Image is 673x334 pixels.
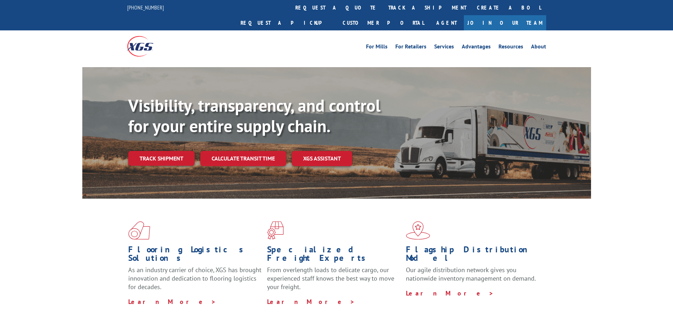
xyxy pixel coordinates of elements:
a: Calculate transit time [200,151,286,166]
a: Learn More > [128,298,216,306]
a: For Retailers [395,44,426,52]
a: About [531,44,546,52]
p: From overlength loads to delicate cargo, our experienced staff knows the best way to move your fr... [267,266,401,297]
h1: Specialized Freight Experts [267,245,401,266]
h1: Flooring Logistics Solutions [128,245,262,266]
a: Request a pickup [235,15,337,30]
img: xgs-icon-flagship-distribution-model-red [406,221,430,240]
a: Customer Portal [337,15,429,30]
a: For Mills [366,44,388,52]
a: Advantages [462,44,491,52]
a: Track shipment [128,151,195,166]
img: xgs-icon-focused-on-flooring-red [267,221,284,240]
a: Join Our Team [464,15,546,30]
a: Agent [429,15,464,30]
a: Learn More > [406,289,494,297]
a: [PHONE_NUMBER] [127,4,164,11]
a: Resources [498,44,523,52]
h1: Flagship Distribution Model [406,245,539,266]
img: xgs-icon-total-supply-chain-intelligence-red [128,221,150,240]
span: As an industry carrier of choice, XGS has brought innovation and dedication to flooring logistics... [128,266,261,291]
b: Visibility, transparency, and control for your entire supply chain. [128,94,380,137]
a: Services [434,44,454,52]
span: Our agile distribution network gives you nationwide inventory management on demand. [406,266,536,282]
a: Learn More > [267,298,355,306]
a: XGS ASSISTANT [292,151,352,166]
